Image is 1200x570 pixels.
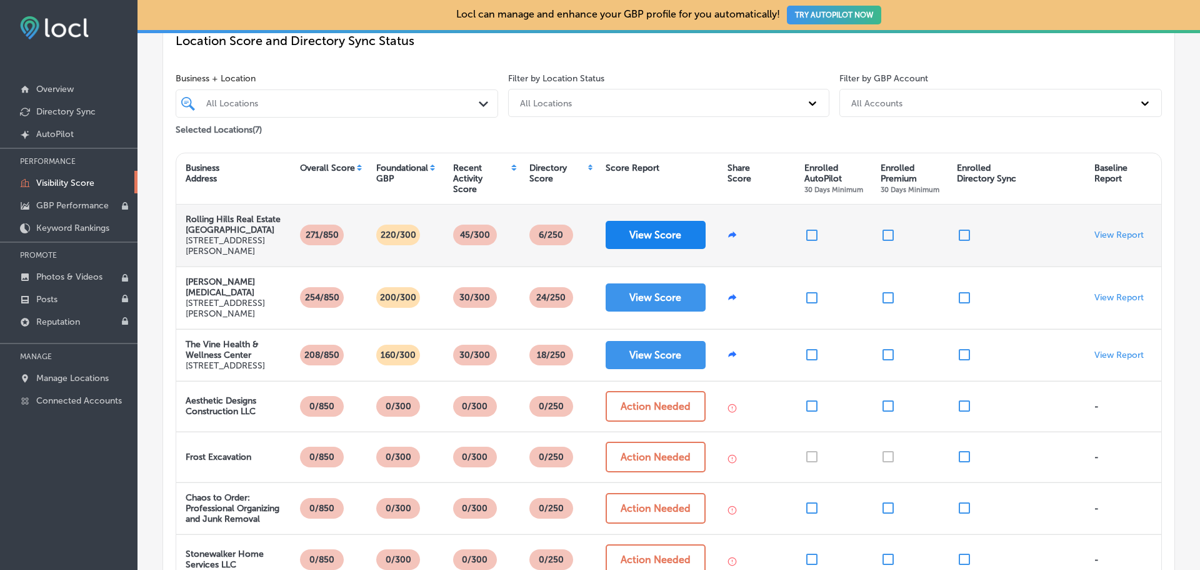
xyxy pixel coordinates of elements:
button: View Score [606,341,706,369]
a: View Report [1094,292,1144,303]
p: 0/300 [381,549,416,570]
img: fda3e92497d09a02dc62c9cd864e3231.png [20,16,89,39]
p: 0/300 [381,396,416,417]
p: 208/850 [299,345,344,365]
p: 0/850 [304,498,339,519]
div: Overall Score [300,163,355,173]
div: Enrolled Directory Sync [957,163,1016,184]
p: 30/300 [454,345,495,365]
div: - [1094,554,1099,565]
div: All Locations [520,98,572,108]
button: Action Needed [606,442,706,472]
label: Filter by GBP Account [839,73,928,84]
p: Directory Sync [36,106,96,117]
span: 30 Days Minimum [881,185,939,194]
p: 30/300 [454,287,495,308]
p: 0 /250 [534,549,569,570]
p: 6 /250 [534,225,568,245]
button: Action Needed [606,391,706,422]
p: 0/850 [304,549,339,570]
p: 0 /250 [534,498,569,519]
div: - [1094,401,1099,412]
div: All Locations [206,98,480,109]
span: 30 Days Minimum [804,185,863,194]
div: Share Score [727,163,751,184]
p: 0/850 [304,447,339,467]
div: Enrolled Premium [881,163,939,195]
p: AutoPilot [36,129,74,140]
p: 24 /250 [531,287,571,308]
p: 254/850 [300,287,344,308]
p: [STREET_ADDRESS] [186,360,281,371]
p: Overview [36,84,74,94]
p: 220/300 [376,225,421,245]
a: View Report [1094,350,1144,360]
strong: [PERSON_NAME] [MEDICAL_DATA] [186,277,255,298]
strong: Frost Excavation [186,452,251,462]
p: 200/300 [375,287,421,308]
div: Recent Activity Score [453,163,510,195]
p: Location Score and Directory Sync Status [176,33,1162,48]
p: 45/300 [455,225,495,245]
p: [STREET_ADDRESS][PERSON_NAME] [186,298,281,319]
p: 0/850 [304,396,339,417]
p: 18 /250 [532,345,571,365]
button: TRY AUTOPILOT NOW [787,6,881,24]
div: Score Report [606,163,659,173]
div: - [1094,503,1099,514]
a: View Report [1094,230,1144,240]
p: 271/850 [301,225,344,245]
div: Directory Score [529,163,586,184]
div: Foundational GBP [376,163,428,184]
p: 0 /250 [534,447,569,467]
p: 0/300 [457,396,492,417]
label: Filter by Location Status [508,73,604,84]
strong: Stonewalker Home Services LLC [186,549,264,570]
p: Posts [36,294,57,305]
button: Action Needed [606,493,706,524]
p: 0/300 [457,549,492,570]
p: GBP Performance [36,200,109,211]
strong: The Vine Health & Wellness Center [186,339,259,360]
p: Manage Locations [36,373,109,384]
p: 0/300 [457,498,492,519]
button: View Score [606,283,706,312]
strong: Rolling Hills Real Estate [GEOGRAPHIC_DATA] [186,214,281,235]
p: [STREET_ADDRESS][PERSON_NAME] [186,235,281,257]
button: View Score [606,221,706,249]
p: Connected Accounts [36,395,122,406]
strong: Chaos to Order: Professional Organizing and Junk Removal [186,492,279,524]
p: Selected Locations ( 7 ) [176,120,262,135]
strong: Aesthetic Designs Construction LLC [186,395,256,417]
div: Business Address [186,163,219,184]
p: Visibility Score [36,178,94,188]
p: 0 /250 [534,396,569,417]
div: All Accounts [851,98,902,108]
div: - [1094,452,1099,462]
p: 0/300 [381,498,416,519]
p: Keyword Rankings [36,223,109,233]
p: Photos & Videos [36,272,102,282]
p: 160/300 [376,345,421,365]
span: Business + Location [176,73,498,84]
div: Enrolled AutoPilot [804,163,863,195]
p: 0/300 [457,447,492,467]
p: 0/300 [381,447,416,467]
div: Baseline Report [1094,163,1127,184]
p: Reputation [36,317,80,327]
